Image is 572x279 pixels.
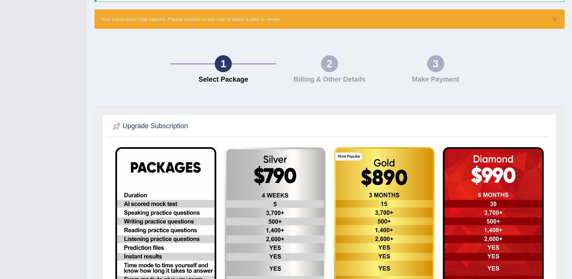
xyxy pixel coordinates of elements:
h4: Make Payment [386,76,485,84]
div: 2 [321,55,338,72]
div: Your subscription has expired. Please contact us via chat or select a plan to renew [95,9,564,29]
h4: Billing & Other Details [280,76,379,84]
div: 3 [427,55,444,72]
div: 1 [215,55,232,72]
h4: Select Package [174,76,273,84]
h2: Upgrade Subscription [111,121,188,132]
button: × [552,15,556,23]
